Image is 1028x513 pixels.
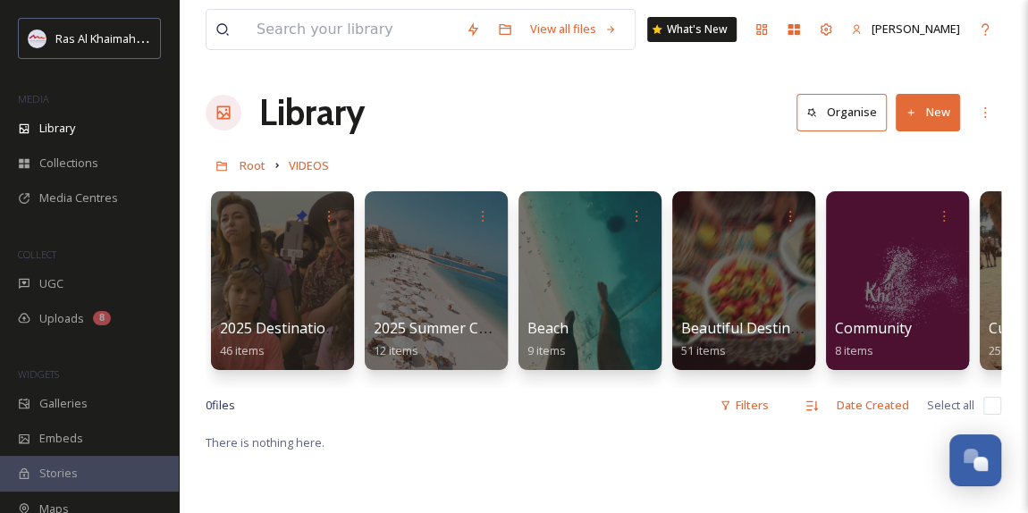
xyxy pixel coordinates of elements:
span: Beach [527,318,569,338]
span: Library [39,120,75,137]
span: Ras Al Khaimah Tourism Development Authority [55,29,308,46]
a: VIDEOS [289,155,329,176]
span: There is nothing here. [206,434,324,450]
span: Media Centres [39,189,118,206]
img: Logo_RAKTDA_RGB-01.png [29,29,46,47]
span: 46 items [220,342,265,358]
span: 9 items [527,342,566,358]
span: MEDIA [18,92,49,105]
button: New [896,94,960,130]
span: Collections [39,155,98,172]
span: Stories [39,465,78,482]
input: Search your library [248,10,457,49]
span: Root [240,157,265,173]
a: 2025 Destination Video46 items [220,320,375,358]
span: Community [835,318,912,338]
a: Community8 items [835,320,912,358]
span: Uploads [39,310,84,327]
span: WIDGETS [18,367,59,381]
span: Beautiful Destinations [681,318,832,338]
a: What's New [647,17,737,42]
span: 8 items [835,342,873,358]
a: [PERSON_NAME] [842,12,969,46]
span: Embeds [39,430,83,447]
a: Root [240,155,265,176]
a: Beautiful Destinations51 items [681,320,832,358]
span: 0 file s [206,397,235,414]
span: 2025 Destination Video [220,318,375,338]
span: [PERSON_NAME] [872,21,960,37]
a: View all files [521,12,626,46]
div: 8 [93,311,111,325]
a: Organise [796,94,896,130]
button: Organise [796,94,887,130]
span: Select all [927,397,974,414]
a: Library [259,86,365,139]
a: 2025 Summer Campaign Edits12 items [374,320,573,358]
span: Galleries [39,395,88,412]
span: VIDEOS [289,157,329,173]
div: Filters [711,388,778,423]
div: Date Created [828,388,918,423]
span: 2025 Summer Campaign Edits [374,318,573,338]
span: UGC [39,275,63,292]
span: 51 items [681,342,726,358]
a: Beach9 items [527,320,569,358]
span: COLLECT [18,248,56,261]
button: Open Chat [949,434,1001,486]
span: 12 items [374,342,418,358]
